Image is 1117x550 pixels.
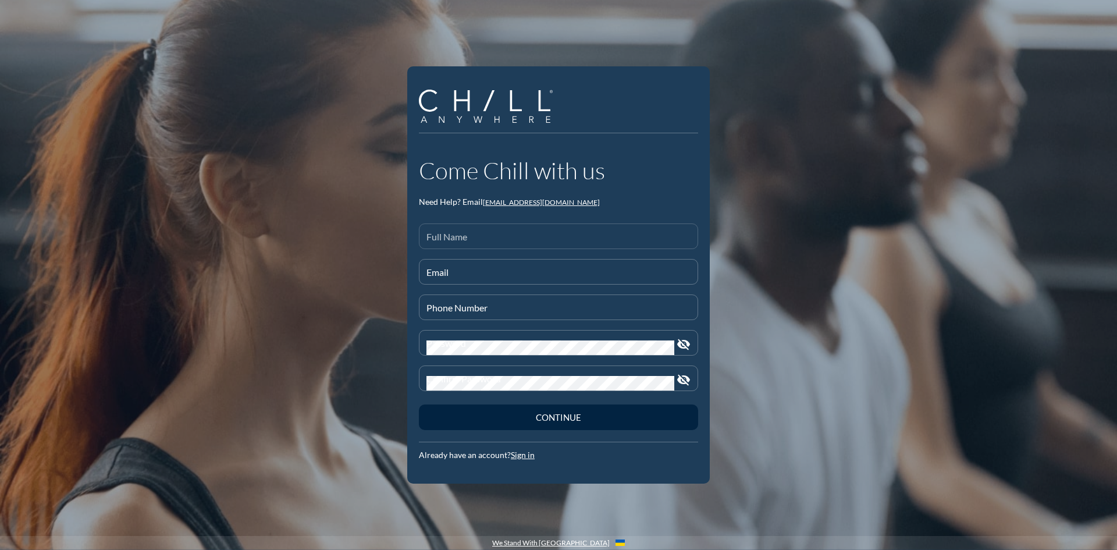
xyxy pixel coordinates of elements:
[677,338,691,352] i: visibility_off
[426,234,691,249] input: Full Name
[616,540,625,546] img: Flag_of_Ukraine.1aeecd60.svg
[492,539,610,547] a: We Stand With [GEOGRAPHIC_DATA]
[483,198,600,207] a: [EMAIL_ADDRESS][DOMAIN_NAME]
[511,450,535,460] a: Sign in
[419,450,698,460] div: Already have an account?
[426,269,691,284] input: Email
[419,157,698,184] h1: Come Chill with us
[419,90,553,123] img: Company Logo
[426,305,691,320] input: Phone Number
[439,412,678,423] div: Continue
[677,373,691,387] i: visibility_off
[419,90,561,125] a: Company Logo
[419,404,698,430] button: Continue
[426,340,674,355] input: Password
[426,376,674,391] input: Confirm Password
[419,197,483,207] span: Need Help? Email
